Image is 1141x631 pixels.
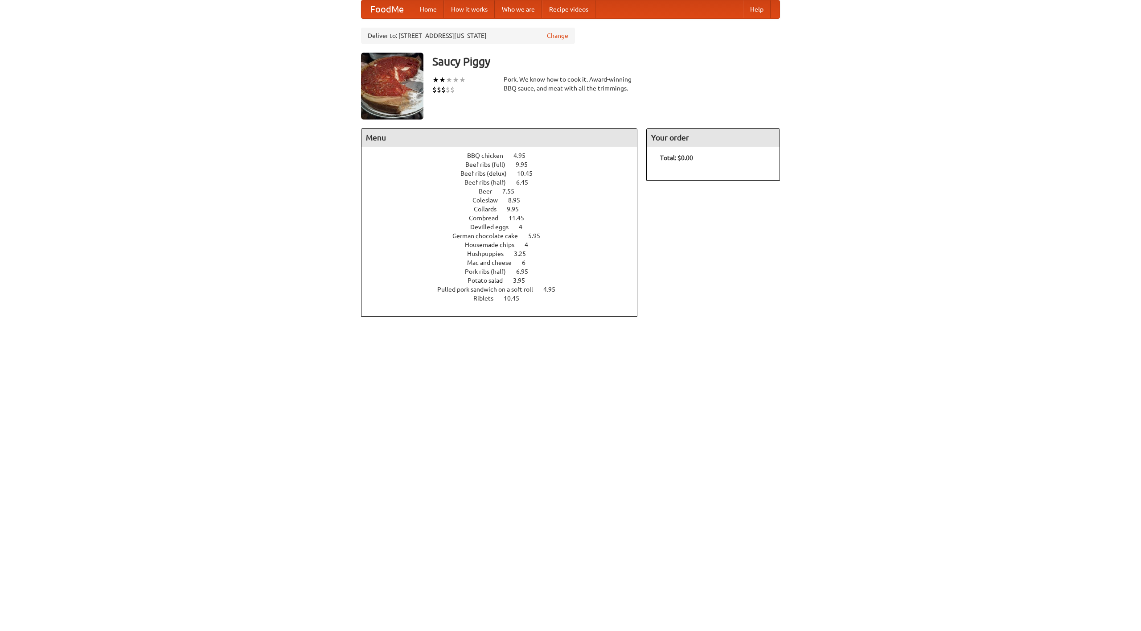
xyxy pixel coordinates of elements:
a: Recipe videos [542,0,595,18]
a: BBQ chicken 4.95 [467,152,542,159]
span: Beef ribs (half) [464,179,515,186]
a: Riblets 10.45 [473,295,536,302]
a: Help [743,0,771,18]
a: Home [413,0,444,18]
span: Mac and cheese [467,259,521,266]
span: 6 [522,259,534,266]
div: Pork. We know how to cook it. Award-winning BBQ sauce, and meat with all the trimmings. [504,75,637,93]
a: Beef ribs (delux) 10.45 [460,170,549,177]
li: ★ [432,75,439,85]
a: Housemade chips 4 [465,241,545,248]
a: German chocolate cake 5.95 [452,232,557,239]
span: 3.25 [514,250,535,257]
span: 10.45 [517,170,542,177]
span: 5.95 [528,232,549,239]
span: Collards [474,206,505,213]
span: 4.95 [543,286,564,293]
img: angular.jpg [361,53,423,120]
li: ★ [446,75,452,85]
li: ★ [459,75,466,85]
span: Devilled eggs [470,223,517,231]
span: 9.95 [507,206,528,213]
span: 9.95 [516,161,537,168]
a: Beef ribs (half) 6.45 [464,179,545,186]
span: Potato salad [468,277,512,284]
a: Change [547,31,568,40]
div: Deliver to: [STREET_ADDRESS][US_STATE] [361,28,575,44]
a: How it works [444,0,495,18]
span: Coleslaw [472,197,507,204]
span: 11.45 [509,214,533,222]
span: 7.55 [502,188,523,195]
a: Cornbread 11.45 [469,214,541,222]
li: $ [450,85,455,95]
h3: Saucy Piggy [432,53,780,70]
a: Potato salad 3.95 [468,277,542,284]
a: Pork ribs (half) 6.95 [465,268,545,275]
span: Beer [479,188,501,195]
span: Beef ribs (delux) [460,170,516,177]
span: 6.45 [516,179,537,186]
span: 4 [525,241,537,248]
li: $ [441,85,446,95]
li: ★ [439,75,446,85]
a: Hushpuppies 3.25 [467,250,542,257]
li: $ [432,85,437,95]
span: Hushpuppies [467,250,513,257]
b: Total: $0.00 [660,154,693,161]
span: German chocolate cake [452,232,527,239]
span: Pork ribs (half) [465,268,515,275]
span: Beef ribs (full) [465,161,514,168]
li: $ [437,85,441,95]
span: 6.95 [516,268,537,275]
li: ★ [452,75,459,85]
a: Devilled eggs 4 [470,223,539,231]
li: $ [446,85,450,95]
a: Coleslaw 8.95 [472,197,537,204]
a: Pulled pork sandwich on a soft roll 4.95 [437,286,572,293]
span: Housemade chips [465,241,523,248]
a: Beer 7.55 [479,188,531,195]
a: Mac and cheese 6 [467,259,542,266]
h4: Menu [361,129,637,147]
span: 8.95 [508,197,529,204]
span: 10.45 [504,295,528,302]
span: 4 [519,223,531,231]
span: Riblets [473,295,502,302]
a: Collards 9.95 [474,206,535,213]
span: 4.95 [513,152,534,159]
span: Pulled pork sandwich on a soft roll [437,286,542,293]
a: Beef ribs (full) 9.95 [465,161,544,168]
span: Cornbread [469,214,507,222]
a: FoodMe [361,0,413,18]
h4: Your order [647,129,780,147]
span: BBQ chicken [467,152,512,159]
span: 3.95 [513,277,534,284]
a: Who we are [495,0,542,18]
